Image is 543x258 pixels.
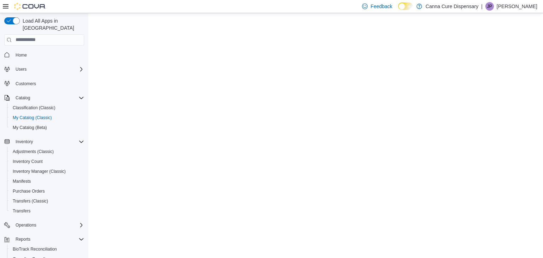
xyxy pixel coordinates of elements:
[10,147,84,156] span: Adjustments (Classic)
[20,17,84,31] span: Load All Apps in [GEOGRAPHIC_DATA]
[1,50,87,60] button: Home
[7,103,87,113] button: Classification (Classic)
[370,3,392,10] span: Feedback
[13,105,56,111] span: Classification (Classic)
[13,208,30,214] span: Transfers
[1,137,87,147] button: Inventory
[481,2,483,11] p: |
[7,196,87,206] button: Transfers (Classic)
[13,80,39,88] a: Customers
[1,78,87,89] button: Customers
[14,3,46,10] img: Cova
[16,139,33,145] span: Inventory
[10,177,34,186] a: Manifests
[16,81,36,87] span: Customers
[13,94,33,102] button: Catalog
[10,207,33,215] a: Transfers
[13,178,31,184] span: Manifests
[13,169,66,174] span: Inventory Manager (Classic)
[13,235,33,244] button: Reports
[10,245,60,253] a: BioTrack Reconciliation
[10,104,84,112] span: Classification (Classic)
[1,234,87,244] button: Reports
[13,246,57,252] span: BioTrack Reconciliation
[1,220,87,230] button: Operations
[10,157,46,166] a: Inventory Count
[10,104,58,112] a: Classification (Classic)
[7,206,87,216] button: Transfers
[16,236,30,242] span: Reports
[10,147,57,156] a: Adjustments (Classic)
[7,244,87,254] button: BioTrack Reconciliation
[487,2,492,11] span: JP
[10,167,69,176] a: Inventory Manager (Classic)
[13,137,84,146] span: Inventory
[13,221,84,229] span: Operations
[10,197,84,205] span: Transfers (Classic)
[10,113,84,122] span: My Catalog (Classic)
[485,2,494,11] div: James Pasmore
[16,95,30,101] span: Catalog
[13,137,36,146] button: Inventory
[13,198,48,204] span: Transfers (Classic)
[1,64,87,74] button: Users
[10,197,51,205] a: Transfers (Classic)
[7,176,87,186] button: Manifests
[13,51,30,59] a: Home
[13,159,43,164] span: Inventory Count
[16,52,27,58] span: Home
[13,125,47,130] span: My Catalog (Beta)
[497,2,537,11] p: [PERSON_NAME]
[426,2,478,11] p: Canna Cure Dispensary
[10,245,84,253] span: BioTrack Reconciliation
[10,123,50,132] a: My Catalog (Beta)
[16,66,27,72] span: Users
[13,221,39,229] button: Operations
[10,177,84,186] span: Manifests
[10,123,84,132] span: My Catalog (Beta)
[7,166,87,176] button: Inventory Manager (Classic)
[13,94,84,102] span: Catalog
[13,235,84,244] span: Reports
[7,113,87,123] button: My Catalog (Classic)
[13,79,84,88] span: Customers
[10,113,55,122] a: My Catalog (Classic)
[13,115,52,121] span: My Catalog (Classic)
[10,167,84,176] span: Inventory Manager (Classic)
[13,65,84,74] span: Users
[10,187,84,195] span: Purchase Orders
[398,2,413,10] input: Dark Mode
[13,149,54,154] span: Adjustments (Classic)
[1,93,87,103] button: Catalog
[13,188,45,194] span: Purchase Orders
[7,147,87,157] button: Adjustments (Classic)
[10,187,48,195] a: Purchase Orders
[10,207,84,215] span: Transfers
[7,157,87,166] button: Inventory Count
[7,186,87,196] button: Purchase Orders
[7,123,87,133] button: My Catalog (Beta)
[16,222,36,228] span: Operations
[13,51,84,59] span: Home
[10,157,84,166] span: Inventory Count
[13,65,29,74] button: Users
